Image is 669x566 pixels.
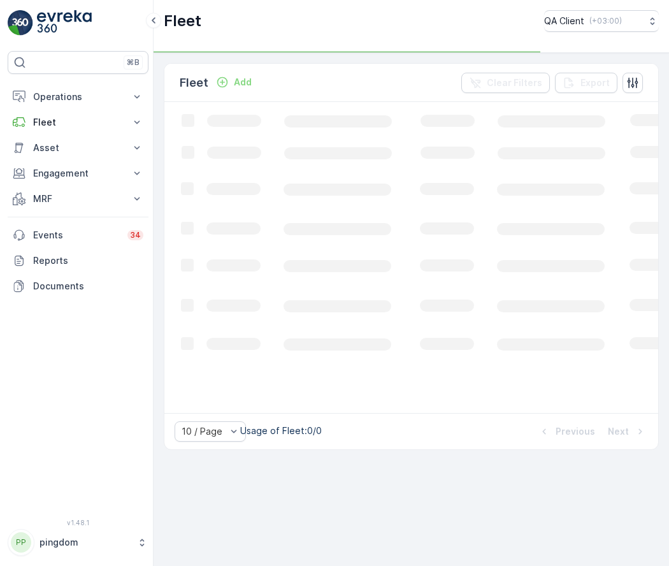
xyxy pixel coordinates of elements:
[8,519,148,526] span: v 1.48.1
[180,74,208,92] p: Fleet
[8,84,148,110] button: Operations
[487,76,542,89] p: Clear Filters
[461,73,550,93] button: Clear Filters
[8,186,148,212] button: MRF
[608,425,629,438] p: Next
[8,529,148,556] button: PPpingdom
[536,424,596,439] button: Previous
[8,135,148,161] button: Asset
[33,167,123,180] p: Engagement
[33,254,143,267] p: Reports
[33,116,123,129] p: Fleet
[33,280,143,293] p: Documents
[240,424,322,437] p: Usage of Fleet : 0/0
[130,230,141,240] p: 34
[33,192,123,205] p: MRF
[8,273,148,299] a: Documents
[11,532,31,553] div: PP
[33,229,120,242] p: Events
[589,16,622,26] p: ( +03:00 )
[544,15,584,27] p: QA Client
[8,248,148,273] a: Reports
[33,91,123,103] p: Operations
[33,141,123,154] p: Asset
[40,536,131,549] p: pingdom
[544,10,659,32] button: QA Client(+03:00)
[8,10,33,36] img: logo
[164,11,201,31] p: Fleet
[127,57,140,68] p: ⌘B
[234,76,252,89] p: Add
[8,110,148,135] button: Fleet
[37,10,92,36] img: logo_light-DOdMpM7g.png
[8,222,148,248] a: Events34
[8,161,148,186] button: Engagement
[211,75,257,90] button: Add
[556,425,595,438] p: Previous
[555,73,617,93] button: Export
[607,424,648,439] button: Next
[580,76,610,89] p: Export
